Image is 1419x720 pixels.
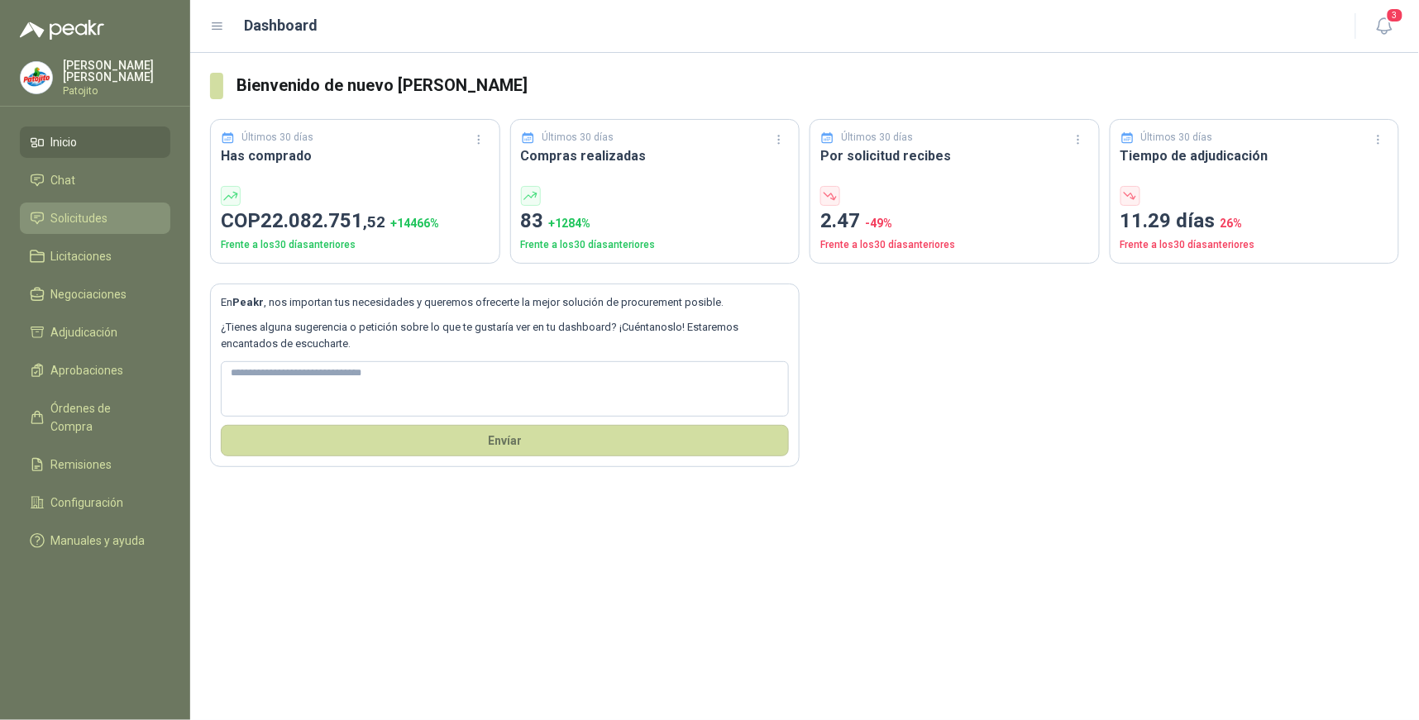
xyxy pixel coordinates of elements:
[51,209,108,227] span: Solicitudes
[1120,145,1389,166] h3: Tiempo de adjudicación
[549,217,591,230] span: + 1284 %
[20,355,170,386] a: Aprobaciones
[820,237,1089,253] p: Frente a los 30 días anteriores
[51,247,112,265] span: Licitaciones
[390,217,439,230] span: + 14466 %
[20,126,170,158] a: Inicio
[865,217,892,230] span: -49 %
[1221,217,1243,230] span: 26 %
[221,319,789,353] p: ¿Tienes alguna sugerencia o petición sobre lo que te gustaría ver en tu dashboard? ¡Cuéntanoslo! ...
[51,455,112,474] span: Remisiones
[820,206,1089,237] p: 2.47
[20,525,170,556] a: Manuales y ayuda
[20,165,170,196] a: Chat
[232,296,264,308] b: Peakr
[51,133,78,151] span: Inicio
[221,145,490,166] h3: Has comprado
[221,425,789,456] button: Envíar
[221,206,490,237] p: COP
[221,294,789,311] p: En , nos importan tus necesidades y queremos ofrecerte la mejor solución de procurement posible.
[221,237,490,253] p: Frente a los 30 días anteriores
[842,130,914,145] p: Últimos 30 días
[63,60,170,83] p: [PERSON_NAME] [PERSON_NAME]
[1386,7,1404,23] span: 3
[51,494,124,512] span: Configuración
[20,241,170,272] a: Licitaciones
[1141,130,1213,145] p: Últimos 30 días
[20,279,170,310] a: Negociaciones
[51,285,127,303] span: Negociaciones
[63,86,170,96] p: Patojito
[542,130,614,145] p: Últimos 30 días
[51,361,124,379] span: Aprobaciones
[51,323,118,341] span: Adjudicación
[21,62,52,93] img: Company Logo
[1120,206,1389,237] p: 11.29 días
[242,130,314,145] p: Últimos 30 días
[1120,237,1389,253] p: Frente a los 30 días anteriores
[521,206,790,237] p: 83
[245,14,318,37] h1: Dashboard
[20,393,170,442] a: Órdenes de Compra
[20,317,170,348] a: Adjudicación
[20,487,170,518] a: Configuración
[51,399,155,436] span: Órdenes de Compra
[820,145,1089,166] h3: Por solicitud recibes
[51,532,146,550] span: Manuales y ayuda
[521,145,790,166] h3: Compras realizadas
[1369,12,1399,41] button: 3
[236,73,1399,98] h3: Bienvenido de nuevo [PERSON_NAME]
[260,209,385,232] span: 22.082.751
[20,449,170,480] a: Remisiones
[20,203,170,234] a: Solicitudes
[51,171,76,189] span: Chat
[20,20,104,40] img: Logo peakr
[521,237,790,253] p: Frente a los 30 días anteriores
[363,212,385,231] span: ,52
